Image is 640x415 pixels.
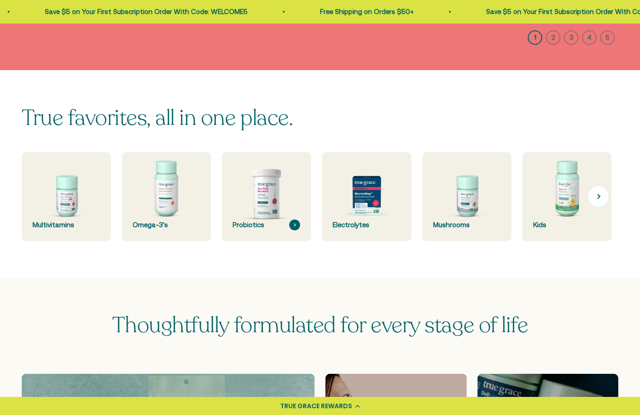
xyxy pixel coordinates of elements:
[433,219,501,230] div: Mushrooms
[322,152,411,241] a: Electrolytes
[582,30,597,45] button: 4
[280,401,352,411] div: TRUE GRACE REWARDS
[22,152,111,241] a: Multivitamins
[33,219,100,230] div: Multivitamins
[222,152,311,241] a: Probiotics
[564,30,578,45] button: 3
[24,6,227,17] p: Save $5 on Your First Subscription Order With Code: WELCOME5
[422,152,511,241] a: Mushrooms
[122,152,211,241] a: Omega-3's
[133,219,200,230] div: Omega-3's
[299,8,393,15] a: Free Shipping on Orders $50+
[333,219,400,230] div: Electrolytes
[233,219,300,230] div: Probiotics
[546,30,560,45] button: 2
[528,30,542,45] button: 1
[600,30,615,45] button: 5
[533,219,601,230] div: Kids
[22,103,293,133] split-lines: True favorites, all in one place.
[112,310,528,340] span: Thoughtfully formulated for every stage of life
[522,152,611,241] a: Kids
